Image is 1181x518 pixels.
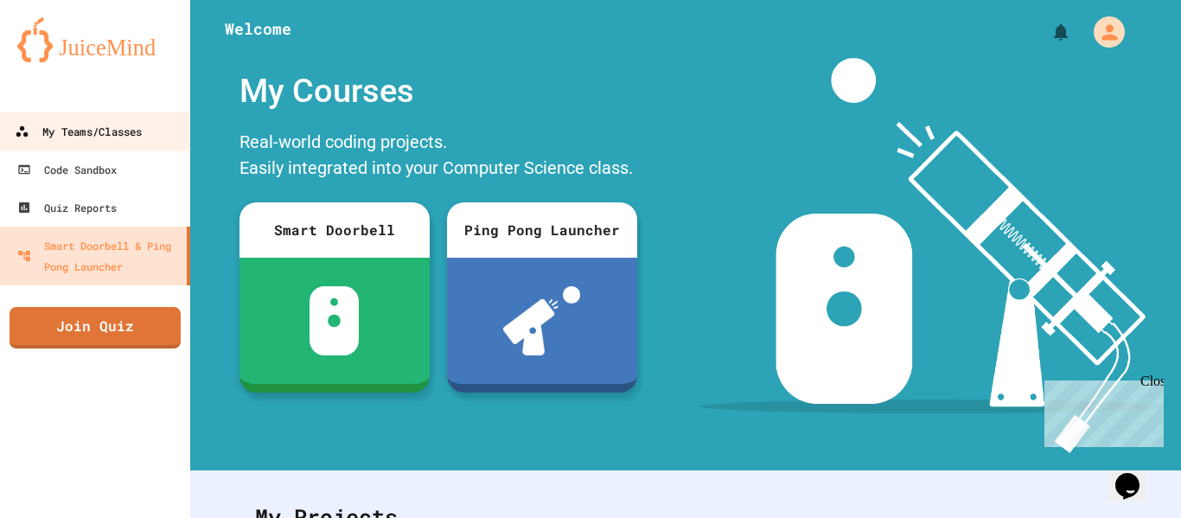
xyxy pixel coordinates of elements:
div: Chat with us now!Close [7,7,119,110]
div: My Teams/Classes [15,121,142,143]
iframe: chat widget [1108,449,1164,501]
div: Smart Doorbell & Ping Pong Launcher [17,235,180,277]
iframe: chat widget [1037,374,1164,447]
img: sdb-white.svg [310,286,359,355]
img: ppl-with-ball.png [503,286,580,355]
img: banner-image-my-projects.png [701,58,1165,453]
img: logo-orange.svg [17,17,173,62]
div: Code Sandbox [17,159,117,180]
a: Join Quiz [10,307,181,349]
div: Smart Doorbell [239,202,430,258]
div: Quiz Reports [17,197,117,218]
div: My Notifications [1018,17,1076,47]
div: Real-world coding projects. Easily integrated into your Computer Science class. [231,125,646,189]
div: My Courses [231,58,646,125]
div: My Account [1076,12,1129,52]
div: Ping Pong Launcher [447,202,637,258]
